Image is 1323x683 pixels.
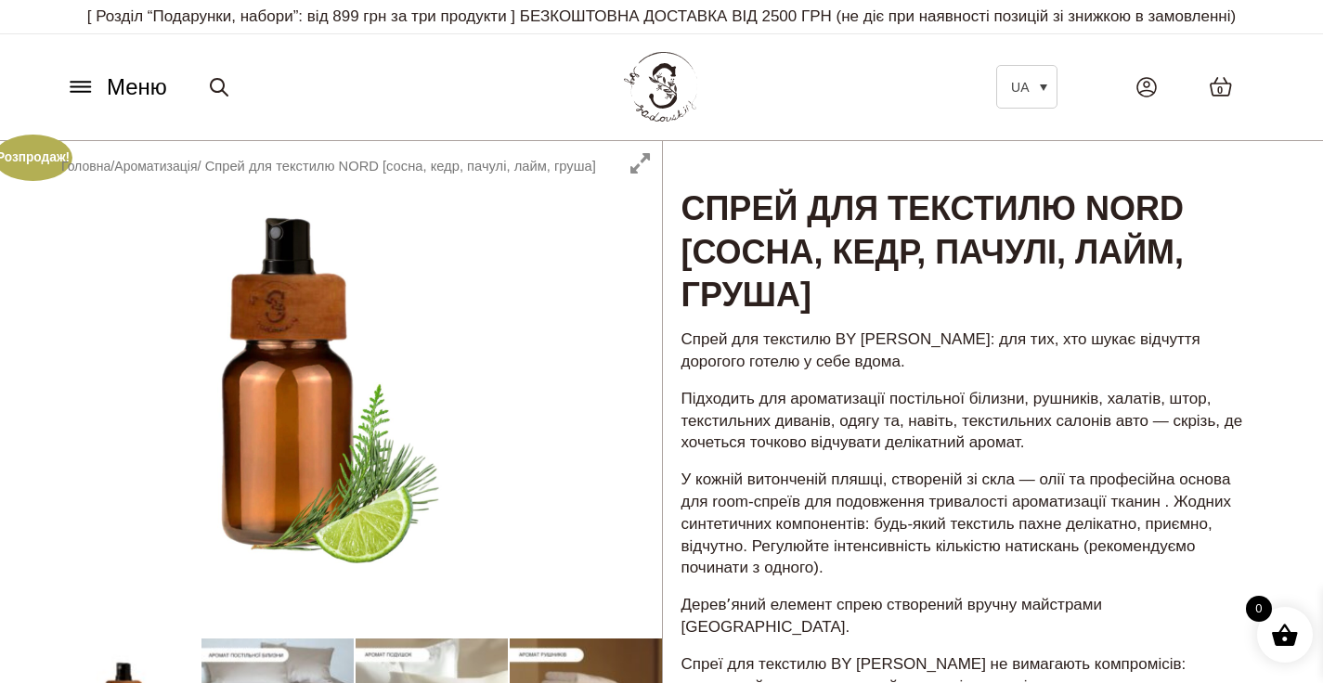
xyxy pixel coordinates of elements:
[663,141,1278,319] h1: Спрей для текстилю NORD [сосна, кедр, пачулі, лайм, груша]
[681,469,1259,579] p: У кожній витонченій пляшці, створеній зі скла — олії та професійна основа для room-спреїв для под...
[1246,596,1272,622] span: 0
[61,159,110,174] a: Головна
[681,329,1259,373] p: Спрей для текстилю BY [PERSON_NAME]: для тих, хто шукає відчуття дорогого готелю у себе вдома.
[60,70,173,105] button: Меню
[114,159,197,174] a: Ароматизація
[61,156,596,176] nav: Breadcrumb
[681,388,1259,454] p: Підходить для ароматизації постільної білизни, рушників, халатів, штор, текстильних диванів, одяг...
[1011,80,1029,95] span: UA
[624,52,698,122] img: BY SADOVSKIY
[1190,58,1252,116] a: 0
[996,65,1057,109] a: UA
[1217,83,1223,98] span: 0
[107,71,167,104] span: Меню
[681,594,1259,638] p: Деревʼяний елемент спрею створений вручну майстрами [GEOGRAPHIC_DATA].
